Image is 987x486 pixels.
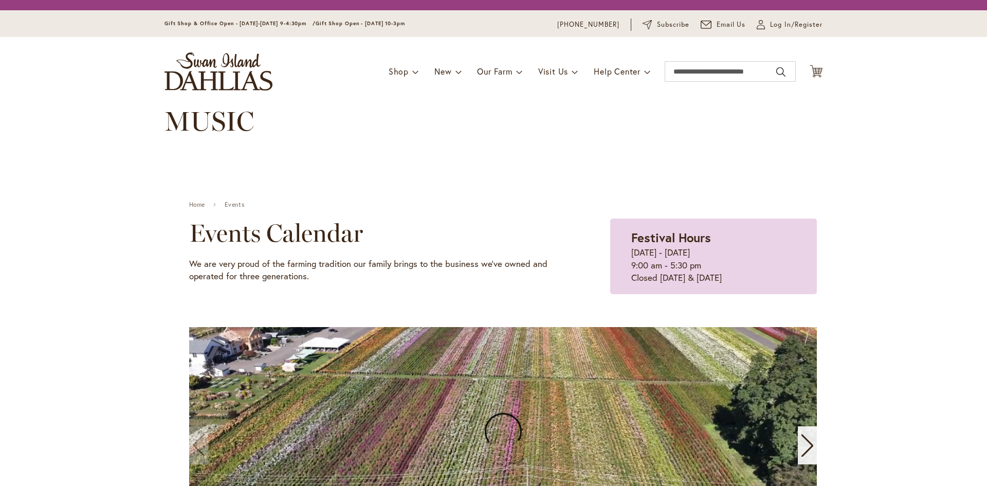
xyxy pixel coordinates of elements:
a: Home [189,201,205,208]
span: New [434,66,451,77]
p: [DATE] - [DATE] 9:00 am - 5:30 pm Closed [DATE] & [DATE] [631,246,796,284]
a: Subscribe [643,20,689,30]
span: Log In/Register [770,20,822,30]
a: Events [225,201,245,208]
span: Email Us [717,20,746,30]
a: [PHONE_NUMBER] [557,20,619,30]
span: Help Center [594,66,641,77]
a: store logo [164,52,272,91]
h2: Events Calendar [189,219,559,247]
span: Gift Shop Open - [DATE] 10-3pm [316,20,405,27]
span: Shop [389,66,409,77]
a: Log In/Register [757,20,822,30]
span: Subscribe [657,20,689,30]
span: Our Farm [477,66,512,77]
span: Visit Us [538,66,568,77]
span: MUSIC [164,105,254,137]
span: Gift Shop & Office Open - [DATE]-[DATE] 9-4:30pm / [164,20,316,27]
a: Email Us [701,20,746,30]
p: We are very proud of the farming tradition our family brings to the business we've owned and oper... [189,258,559,283]
button: Search [776,64,785,80]
strong: Festival Hours [631,229,711,246]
